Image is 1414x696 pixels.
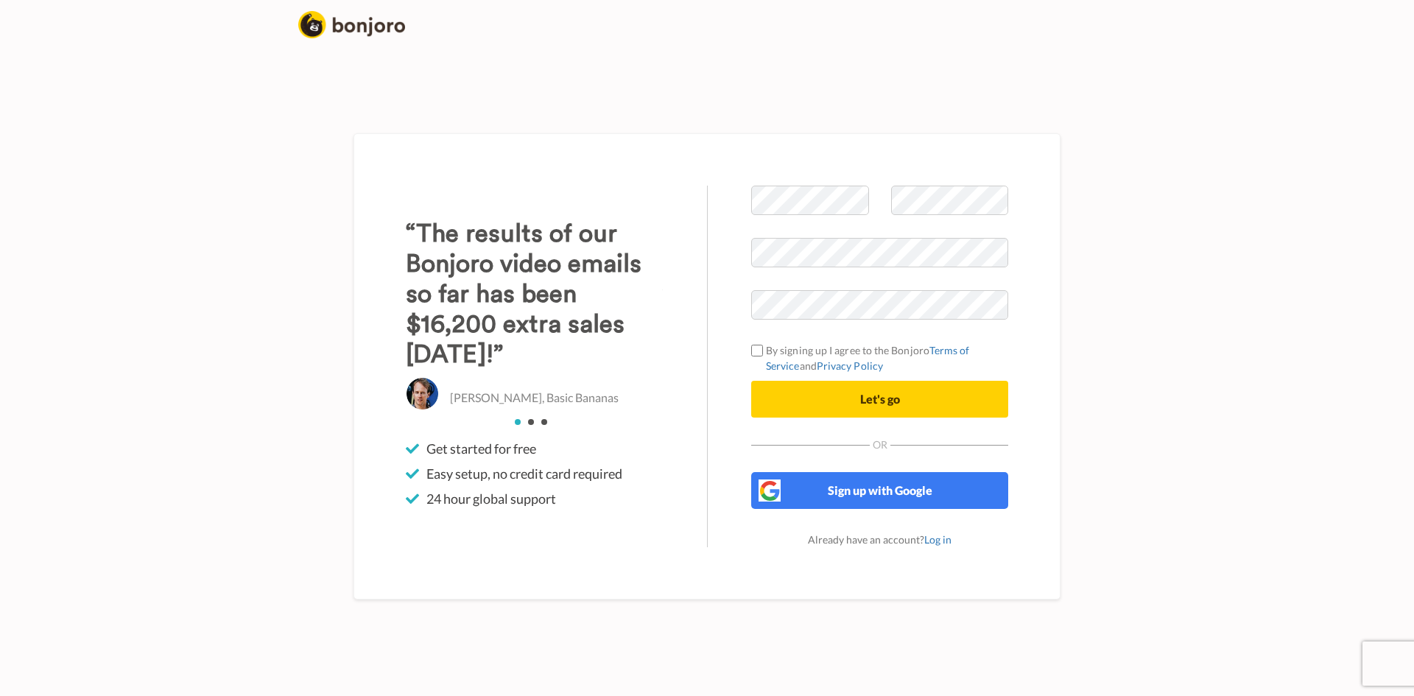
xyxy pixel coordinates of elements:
label: By signing up I agree to the Bonjoro and [751,342,1008,373]
img: logo_full.png [298,11,405,38]
span: 24 hour global support [426,490,556,507]
button: Let's go [751,381,1008,418]
button: Sign up with Google [751,472,1008,509]
a: Log in [924,533,952,546]
span: Get started for free [426,440,536,457]
h3: “The results of our Bonjoro video emails so far has been $16,200 extra sales [DATE]!” [406,219,663,370]
span: Sign up with Google [828,483,932,497]
img: Christo Hall, Basic Bananas [406,377,439,410]
span: Or [870,440,890,450]
p: [PERSON_NAME], Basic Bananas [450,390,619,407]
input: By signing up I agree to the BonjoroTerms of ServiceandPrivacy Policy [751,345,763,356]
a: Privacy Policy [817,359,883,372]
span: Let's go [860,392,900,406]
span: Already have an account? [808,533,952,546]
span: Easy setup, no credit card required [426,465,622,482]
a: Terms of Service [766,344,970,372]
